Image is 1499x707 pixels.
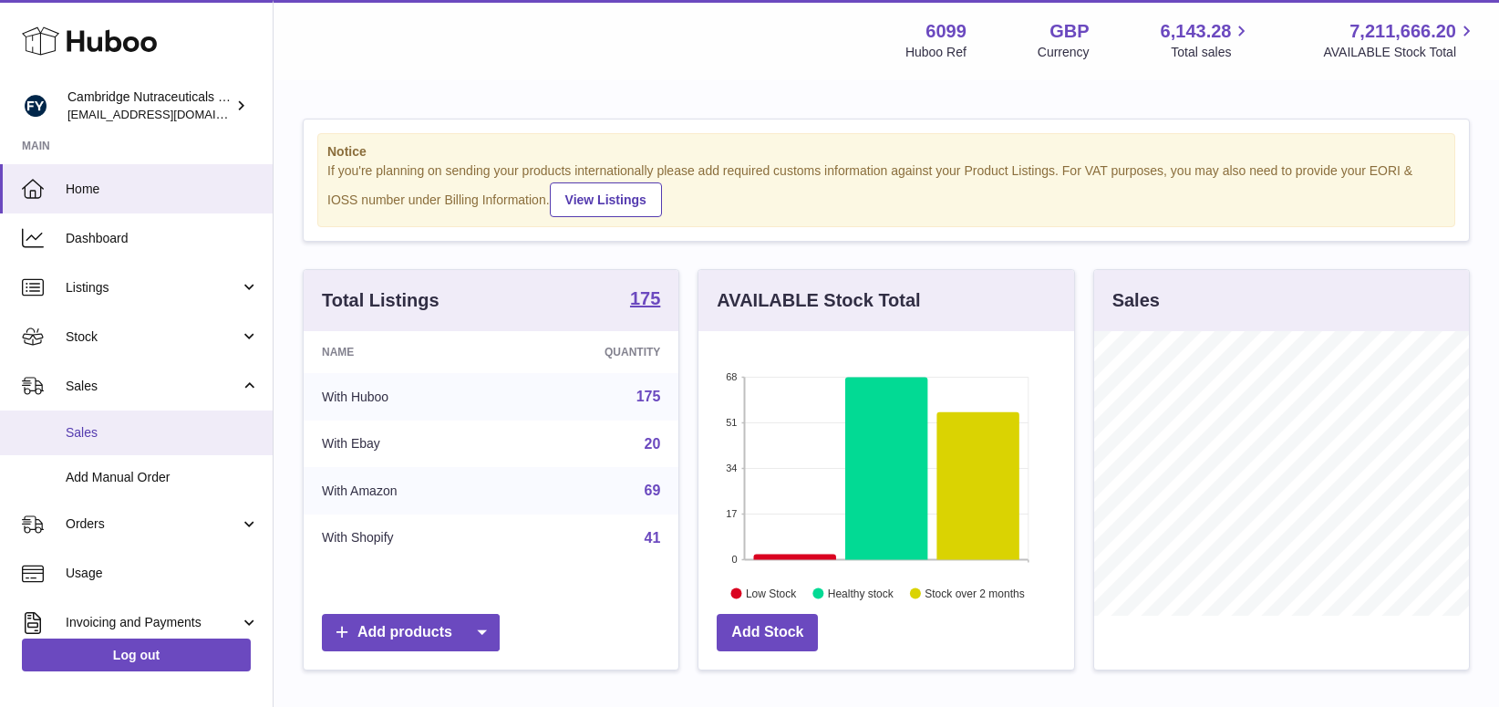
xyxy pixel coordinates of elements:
[304,421,509,468] td: With Ebay
[630,289,660,307] strong: 175
[322,614,500,651] a: Add products
[630,289,660,311] a: 175
[327,143,1445,161] strong: Notice
[645,483,661,498] a: 69
[1171,44,1252,61] span: Total sales
[1049,19,1089,44] strong: GBP
[66,515,240,533] span: Orders
[509,331,678,373] th: Quantity
[66,424,259,442] span: Sales
[1161,19,1253,61] a: 6,143.28 Total sales
[304,515,509,562] td: With Shopify
[22,92,49,120] img: huboo@camnutra.com
[746,587,797,599] text: Low Stock
[67,88,232,123] div: Cambridge Nutraceuticals Ltd
[67,107,268,121] span: [EMAIL_ADDRESS][DOMAIN_NAME]
[327,162,1445,217] div: If you're planning on sending your products internationally please add required customs informati...
[1323,44,1477,61] span: AVAILABLE Stock Total
[66,328,240,346] span: Stock
[905,44,967,61] div: Huboo Ref
[717,614,818,651] a: Add Stock
[828,587,894,599] text: Healthy stock
[66,469,259,486] span: Add Manual Order
[727,371,738,382] text: 68
[1161,19,1232,44] span: 6,143.28
[645,436,661,452] a: 20
[304,467,509,515] td: With Amazon
[22,639,251,671] a: Log out
[1349,19,1456,44] span: 7,211,666.20
[550,182,662,217] a: View Listings
[66,230,259,247] span: Dashboard
[925,587,1025,599] text: Stock over 2 months
[304,331,509,373] th: Name
[1323,19,1477,61] a: 7,211,666.20 AVAILABLE Stock Total
[66,378,240,395] span: Sales
[66,181,259,198] span: Home
[1112,288,1160,313] h3: Sales
[1038,44,1090,61] div: Currency
[727,508,738,519] text: 17
[727,463,738,473] text: 34
[925,19,967,44] strong: 6099
[66,279,240,296] span: Listings
[304,373,509,421] td: With Huboo
[727,417,738,428] text: 51
[717,288,920,313] h3: AVAILABLE Stock Total
[645,530,661,546] a: 41
[636,389,661,404] a: 175
[732,554,738,565] text: 0
[66,565,259,582] span: Usage
[322,288,439,313] h3: Total Listings
[66,614,240,631] span: Invoicing and Payments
